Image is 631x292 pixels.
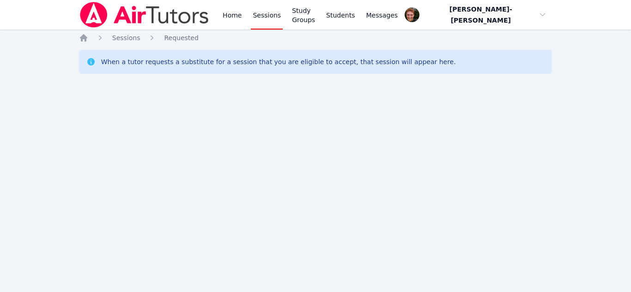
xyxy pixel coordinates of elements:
[164,33,198,42] a: Requested
[112,34,140,42] span: Sessions
[112,33,140,42] a: Sessions
[164,34,198,42] span: Requested
[79,2,210,28] img: Air Tutors
[366,11,398,20] span: Messages
[101,57,456,66] div: When a tutor requests a substitute for a session that you are eligible to accept, that session wi...
[79,33,552,42] nav: Breadcrumb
